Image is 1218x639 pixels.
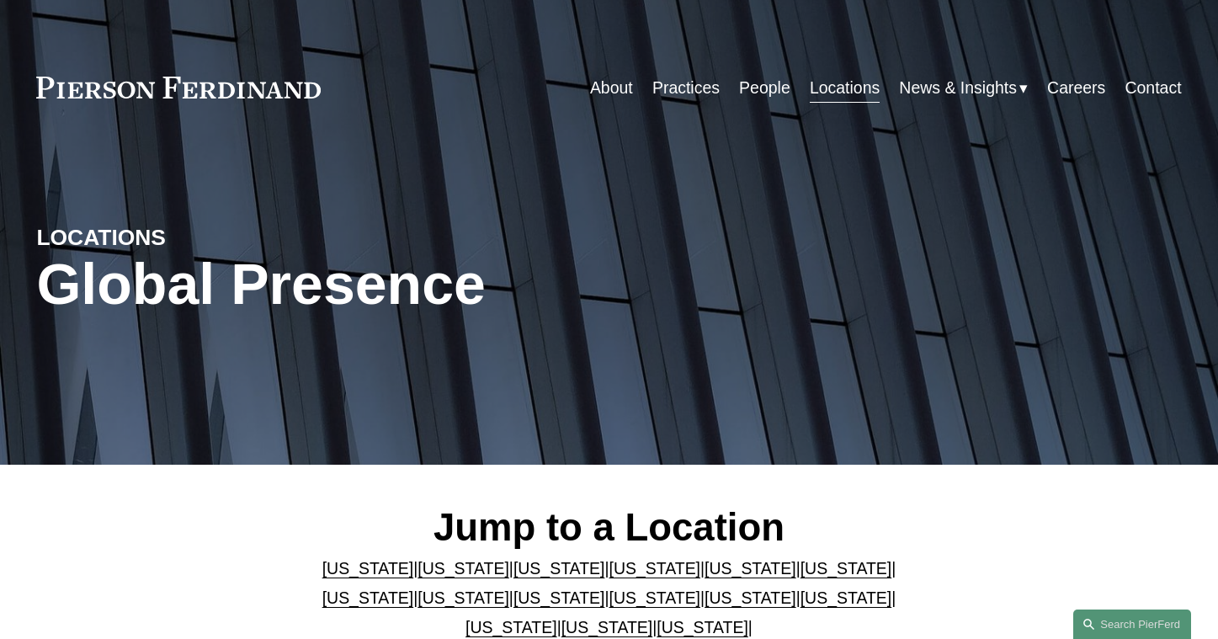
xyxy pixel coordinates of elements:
a: folder dropdown [899,72,1028,104]
a: [US_STATE] [513,559,605,578]
h1: Global Presence [36,252,800,317]
a: [US_STATE] [465,618,557,636]
a: [US_STATE] [657,618,748,636]
a: [US_STATE] [418,559,509,578]
h4: LOCATIONS [36,224,322,253]
a: People [739,72,790,104]
h2: Jump to a Location [275,504,943,551]
a: Locations [810,72,880,104]
a: [US_STATE] [609,588,700,607]
span: News & Insights [899,73,1017,103]
a: [US_STATE] [800,588,892,607]
a: About [590,72,633,104]
a: Search this site [1073,610,1191,639]
a: [US_STATE] [561,618,653,636]
a: [US_STATE] [322,588,414,607]
a: [US_STATE] [800,559,892,578]
a: [US_STATE] [513,588,605,607]
a: [US_STATE] [418,588,509,607]
a: Practices [652,72,720,104]
a: Careers [1047,72,1105,104]
a: [US_STATE] [322,559,414,578]
a: [US_STATE] [705,588,796,607]
a: [US_STATE] [705,559,796,578]
a: [US_STATE] [609,559,700,578]
a: Contact [1125,72,1181,104]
